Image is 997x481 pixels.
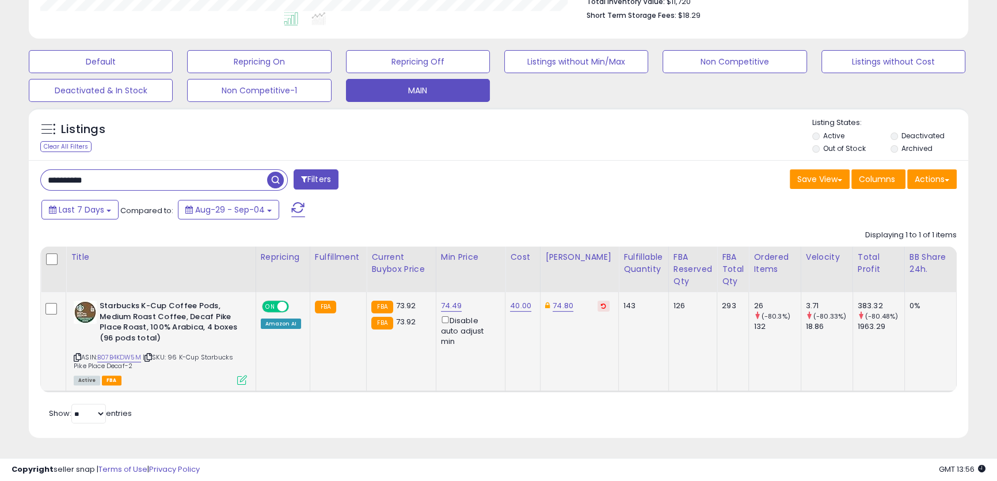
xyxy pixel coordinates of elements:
label: Deactivated [901,131,945,141]
span: FBA [102,376,121,385]
div: 1963.29 [858,321,904,332]
span: OFF [287,302,305,312]
b: Short Term Storage Fees: [587,10,676,20]
a: Terms of Use [98,464,147,475]
button: Non Competitive-1 [187,79,331,102]
button: Filters [294,169,338,190]
div: Cost [510,251,535,263]
span: 2025-09-12 13:56 GMT [939,464,985,475]
span: Aug-29 - Sep-04 [195,204,265,215]
div: Displaying 1 to 1 of 1 items [865,230,957,241]
strong: Copyright [12,464,54,475]
p: Listing States: [812,118,968,128]
div: 143 [623,301,660,311]
small: FBA [315,301,336,313]
label: Active [823,131,844,141]
div: 293 [722,301,740,311]
span: All listings currently available for purchase on Amazon [74,376,100,385]
span: Last 7 Days [59,204,104,215]
div: 0% [910,301,947,311]
div: Velocity [806,251,848,263]
div: Fulfillable Quantity [623,251,664,275]
div: Repricing [261,251,305,263]
div: Total Profit [858,251,900,275]
small: FBA [371,301,393,313]
a: 74.49 [441,300,462,312]
h5: Listings [61,122,105,138]
button: Repricing On [187,50,331,73]
div: BB Share 24h. [910,251,952,275]
label: Out of Stock [823,143,865,153]
div: Fulfillment [315,251,361,263]
button: Columns [851,169,905,189]
button: Deactivated & In Stock [29,79,173,102]
div: FBA Reserved Qty [673,251,712,287]
div: [PERSON_NAME] [545,251,614,263]
div: 3.71 [806,301,853,311]
div: seller snap | | [12,464,200,475]
div: 132 [754,321,800,332]
button: Non Competitive [663,50,806,73]
button: Listings without Min/Max [504,50,648,73]
button: Default [29,50,173,73]
div: Clear All Filters [40,141,92,152]
div: 383.32 [858,301,904,311]
button: Aug-29 - Sep-04 [178,200,279,219]
label: Archived [901,143,933,153]
b: Starbucks K-Cup Coffee Pods, Medium Roast Coffee, Decaf Pike Place Roast, 100% Arabica, 4 boxes (... [100,301,239,346]
div: Ordered Items [754,251,796,275]
span: ON [263,302,277,312]
div: Title [71,251,251,263]
span: 73.92 [396,316,416,327]
a: 40.00 [510,300,531,312]
div: Disable auto adjust min [441,314,497,347]
span: Columns [859,173,895,185]
div: 18.86 [806,321,853,332]
div: Amazon AI [261,319,301,329]
a: 74.80 [553,300,573,312]
button: Save View [790,169,850,189]
button: Repricing Off [346,50,490,73]
span: | SKU: 96 K-Cup Starbucks Pike Place Decaf-2 [74,353,233,370]
small: FBA [371,317,393,329]
span: Compared to: [120,205,173,216]
div: Min Price [441,251,501,263]
small: (-80.33%) [813,312,846,321]
a: B07B4KDW5M [97,353,141,362]
span: 73.92 [396,300,416,311]
a: Privacy Policy [149,464,200,475]
button: Listings without Cost [821,50,965,73]
div: 26 [754,301,800,311]
div: Current Buybox Price [371,251,431,275]
button: MAIN [346,79,490,102]
span: Show: entries [49,408,132,419]
small: (-80.48%) [865,312,898,321]
span: $18.29 [678,10,701,21]
button: Last 7 Days [41,200,119,219]
div: FBA Total Qty [722,251,744,287]
div: ASIN: [74,301,247,384]
img: 51dKWGw+58L._SL40_.jpg [74,301,97,324]
div: 126 [673,301,708,311]
small: (-80.3%) [762,312,790,321]
button: Actions [907,169,957,189]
